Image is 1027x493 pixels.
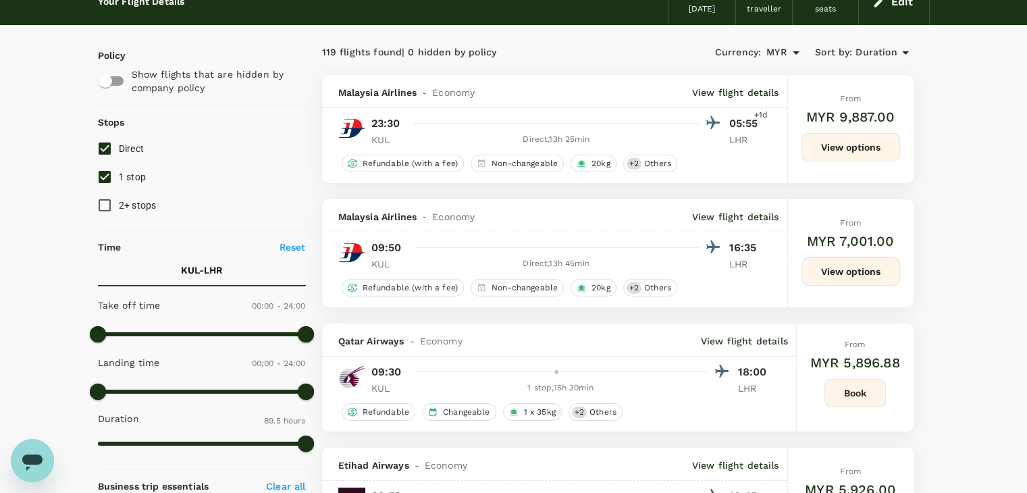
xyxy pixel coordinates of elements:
p: 18:00 [738,364,772,380]
div: 20kg [571,279,616,296]
h6: MYR 7,001.00 [807,230,895,252]
div: 1 stop , 15h 30min [413,382,708,395]
p: KUL [371,257,405,271]
span: Malaysia Airlines [338,86,417,99]
div: 20kg [571,155,616,172]
div: Direct , 13h 45min [413,257,700,271]
span: 1 x 35kg [519,407,561,418]
div: +2Others [623,155,677,172]
span: + 2 [627,158,641,170]
span: From [840,94,861,103]
span: 00:00 - 24:00 [252,359,306,368]
span: Refundable [357,407,415,418]
div: +2Others [569,403,623,421]
span: 20kg [586,158,616,170]
div: Direct , 13h 25min [413,133,700,147]
span: - [417,210,432,224]
button: Book [824,379,886,407]
p: KUL - LHR [181,263,223,277]
span: Refundable (with a fee) [357,282,463,294]
p: View flight details [692,459,779,472]
p: Landing time [98,356,160,369]
strong: Business trip essentials [98,481,209,492]
div: [DATE] [689,3,716,16]
button: Open [787,43,806,62]
p: Show flights that are hidden by company policy [132,68,296,95]
div: Refundable (with a fee) [342,279,464,296]
div: Non-changeable [471,155,564,172]
p: 23:30 [371,115,400,132]
p: Time [98,240,122,254]
h6: MYR 5,896.88 [810,352,900,373]
p: View flight details [692,210,779,224]
span: Etihad Airways [338,459,409,472]
span: Refundable (with a fee) [357,158,463,170]
p: KUL [371,382,405,395]
span: Others [639,282,677,294]
p: Take off time [98,299,161,312]
span: Direct [119,143,144,154]
p: Reset [280,240,306,254]
span: Economy [432,86,475,99]
span: 2+ stops [119,200,157,211]
span: Economy [420,334,463,348]
span: - [404,334,419,348]
div: +2Others [623,279,677,296]
span: 00:00 - 24:00 [252,301,306,311]
span: 1 stop [119,172,147,182]
span: + 2 [627,282,641,294]
span: Malaysia Airlines [338,210,417,224]
span: Qatar Airways [338,334,404,348]
p: View flight details [692,86,779,99]
p: LHR [729,133,763,147]
p: View flight details [701,334,788,348]
p: LHR [738,382,772,395]
p: 05:55 [729,115,763,132]
img: MH [338,115,365,142]
span: - [417,86,432,99]
p: LHR [729,257,763,271]
span: From [845,340,866,349]
span: Non-changeable [486,282,563,294]
img: MH [338,239,365,266]
div: Refundable (with a fee) [342,155,464,172]
button: View options [801,257,900,286]
strong: Stops [98,117,125,128]
p: Clear all [266,479,305,493]
h6: MYR 9,887.00 [806,106,895,128]
div: Changeable [422,403,496,421]
button: View options [801,133,900,161]
div: seats [815,3,837,16]
div: Non-changeable [471,279,564,296]
span: Sort by : [815,45,852,60]
span: Changeable [438,407,496,418]
span: Others [584,407,622,418]
span: Others [639,158,677,170]
span: 89.5 hours [264,416,306,425]
span: Economy [425,459,467,472]
p: 16:35 [729,240,763,256]
span: From [840,218,861,228]
div: traveller [747,3,781,16]
span: + 2 [572,407,587,418]
div: Refundable [342,403,416,421]
span: 20kg [586,282,616,294]
span: - [409,459,425,472]
div: 119 flights found | 0 hidden by policy [322,45,618,60]
p: 09:50 [371,240,402,256]
span: +1d [754,109,768,122]
div: 1 x 35kg [503,403,562,421]
span: From [840,467,861,476]
p: 09:30 [371,364,402,380]
img: QR [338,363,365,390]
span: Duration [855,45,897,60]
p: Policy [98,49,110,62]
p: KUL [371,133,405,147]
span: Economy [432,210,475,224]
iframe: Button to launch messaging window [11,439,54,482]
span: Non-changeable [486,158,563,170]
span: Currency : [715,45,761,60]
p: Duration [98,412,139,425]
